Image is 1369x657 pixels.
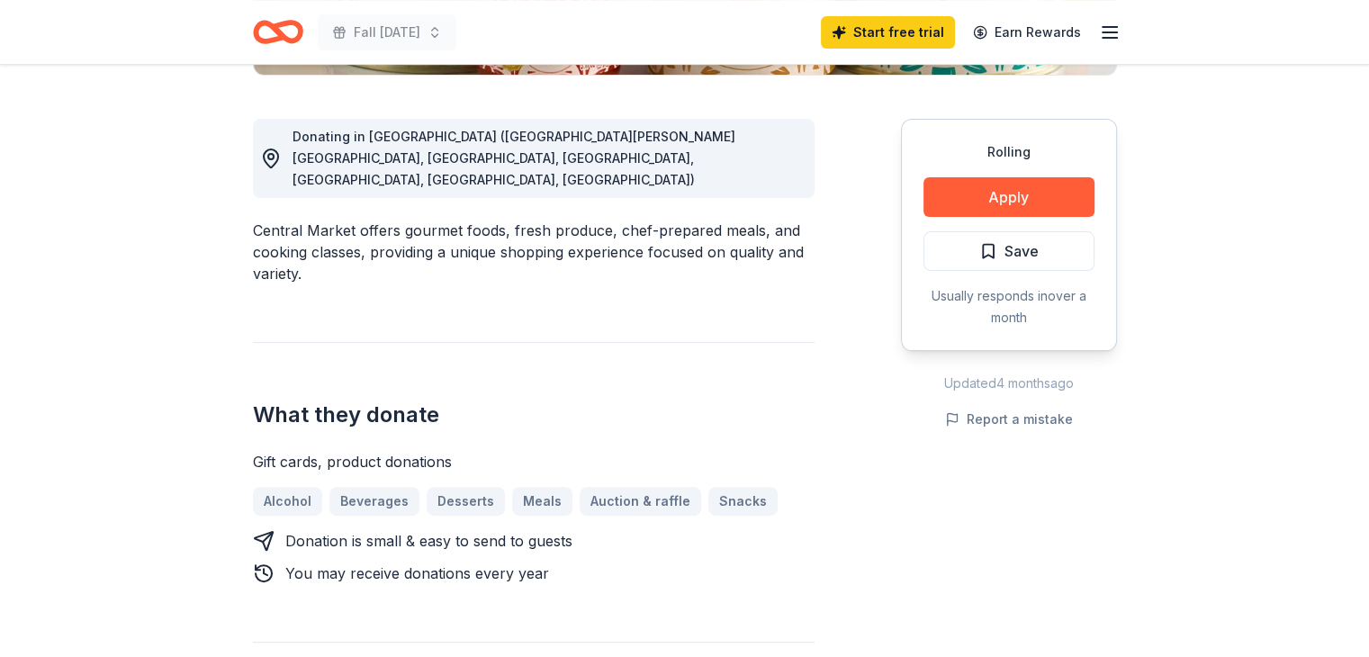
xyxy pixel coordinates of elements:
a: Start free trial [821,16,955,49]
button: Save [923,231,1094,271]
div: You may receive donations every year [285,562,549,584]
div: Donation is small & easy to send to guests [285,530,572,552]
button: Apply [923,177,1094,217]
a: Meals [512,487,572,516]
h2: What they donate [253,400,815,429]
a: Beverages [329,487,419,516]
a: Earn Rewards [962,16,1092,49]
span: Donating in [GEOGRAPHIC_DATA] ([GEOGRAPHIC_DATA][PERSON_NAME][GEOGRAPHIC_DATA], [GEOGRAPHIC_DATA]... [293,129,735,187]
button: Fall [DATE] [318,14,456,50]
a: Desserts [427,487,505,516]
div: Rolling [923,141,1094,163]
a: Auction & raffle [580,487,701,516]
a: Snacks [708,487,778,516]
span: Fall [DATE] [354,22,420,43]
div: Gift cards, product donations [253,451,815,472]
div: Updated 4 months ago [901,373,1117,394]
a: Home [253,11,303,53]
span: Save [1004,239,1039,263]
button: Report a mistake [945,409,1073,430]
div: Usually responds in over a month [923,285,1094,328]
div: Central Market offers gourmet foods, fresh produce, chef-prepared meals, and cooking classes, pro... [253,220,815,284]
a: Alcohol [253,487,322,516]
